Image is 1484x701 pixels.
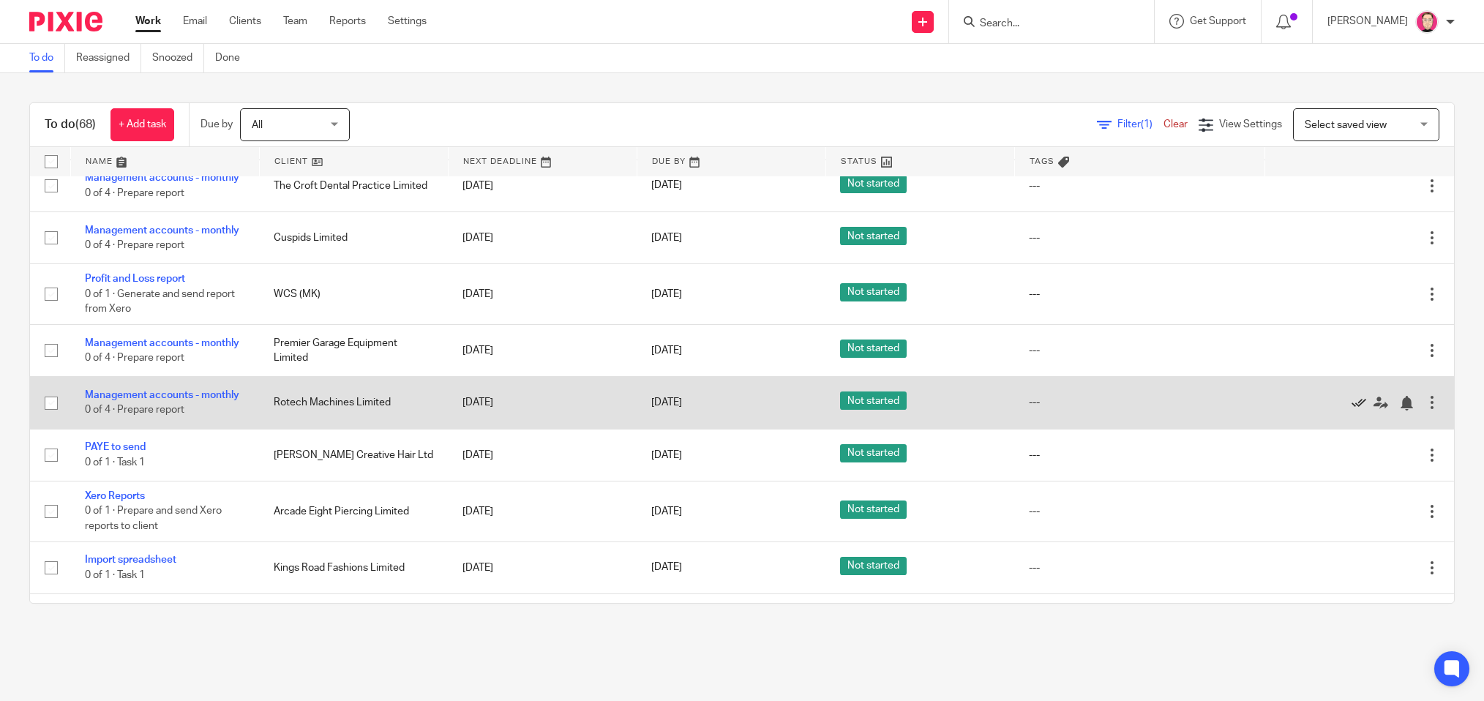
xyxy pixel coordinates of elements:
a: Clear [1163,119,1188,130]
span: Not started [840,283,907,301]
a: Reports [329,14,366,29]
a: Reassigned [76,44,141,72]
span: [DATE] [651,397,682,408]
a: Profit and Loss report [85,274,185,284]
span: 0 of 4 · Prepare report [85,240,184,250]
span: Not started [840,501,907,519]
span: All [252,120,263,130]
td: Arcade Eight Piercing Limited [259,481,448,541]
span: Not started [840,391,907,410]
a: Email [183,14,207,29]
span: (1) [1141,119,1153,130]
span: Select saved view [1305,120,1387,130]
td: [DATE] [448,211,637,263]
a: Snoozed [152,44,204,72]
span: 0 of 4 · Prepare report [85,405,184,416]
span: 0 of 1 · Prepare and send Xero reports to client [85,506,222,532]
a: Import spreadsheet [85,555,176,565]
a: To do [29,44,65,72]
span: [DATE] [651,181,682,191]
span: [DATE] [651,563,682,573]
span: Not started [840,175,907,193]
a: Xero Reports [85,491,145,501]
a: Mark as done [1352,395,1374,410]
div: --- [1029,504,1251,519]
td: [DATE] [448,264,637,324]
td: Premier Garage Equipment Limited [259,324,448,376]
a: PAYE to send [85,442,146,452]
span: 0 of 1 · Task 1 [85,570,145,580]
div: --- [1029,448,1251,462]
td: [DATE] [448,160,637,211]
span: (68) [75,119,96,130]
td: [DATE] [448,429,637,481]
td: WCS (MK) [259,264,448,324]
img: Bradley%20-%20Pink.png [1415,10,1439,34]
td: [DATE] [448,324,637,376]
a: + Add task [110,108,174,141]
td: [DATE] [448,541,637,593]
td: [DATE] [448,481,637,541]
td: The Croft Dental Practice Limited [259,160,448,211]
input: Search [978,18,1110,31]
span: [DATE] [651,289,682,299]
span: Not started [840,227,907,245]
span: [DATE] [651,450,682,460]
span: 0 of 4 · Prepare report [85,188,184,198]
a: Done [215,44,251,72]
td: [DATE] [448,594,637,654]
a: Management accounts - monthly [85,173,239,183]
p: Due by [201,117,233,132]
span: [DATE] [651,506,682,517]
span: Tags [1030,157,1054,165]
td: [PERSON_NAME] Creative Hair Ltd [259,429,448,481]
a: Clients [229,14,261,29]
span: View Settings [1219,119,1282,130]
img: Pixie [29,12,102,31]
div: --- [1029,179,1251,193]
span: Not started [840,340,907,358]
a: Settings [388,14,427,29]
a: Management accounts - monthly [85,338,239,348]
td: Geodesa Limited [259,594,448,654]
span: 0 of 1 · Task 1 [85,457,145,468]
div: --- [1029,230,1251,245]
span: Not started [840,557,907,575]
td: Rotech Machines Limited [259,377,448,429]
a: Work [135,14,161,29]
a: Team [283,14,307,29]
span: Get Support [1190,16,1246,26]
span: Not started [840,444,907,462]
a: Management accounts - monthly [85,390,239,400]
h1: To do [45,117,96,132]
span: Filter [1117,119,1163,130]
span: [DATE] [651,233,682,243]
div: --- [1029,395,1251,410]
div: --- [1029,287,1251,301]
div: --- [1029,561,1251,575]
span: 0 of 4 · Prepare report [85,353,184,363]
span: [DATE] [651,345,682,356]
td: Kings Road Fashions Limited [259,541,448,593]
a: Management accounts - monthly [85,225,239,236]
p: [PERSON_NAME] [1327,14,1408,29]
span: 0 of 1 · Generate and send report from Xero [85,289,235,315]
td: [DATE] [448,377,637,429]
td: Cuspids Limited [259,211,448,263]
div: --- [1029,343,1251,358]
